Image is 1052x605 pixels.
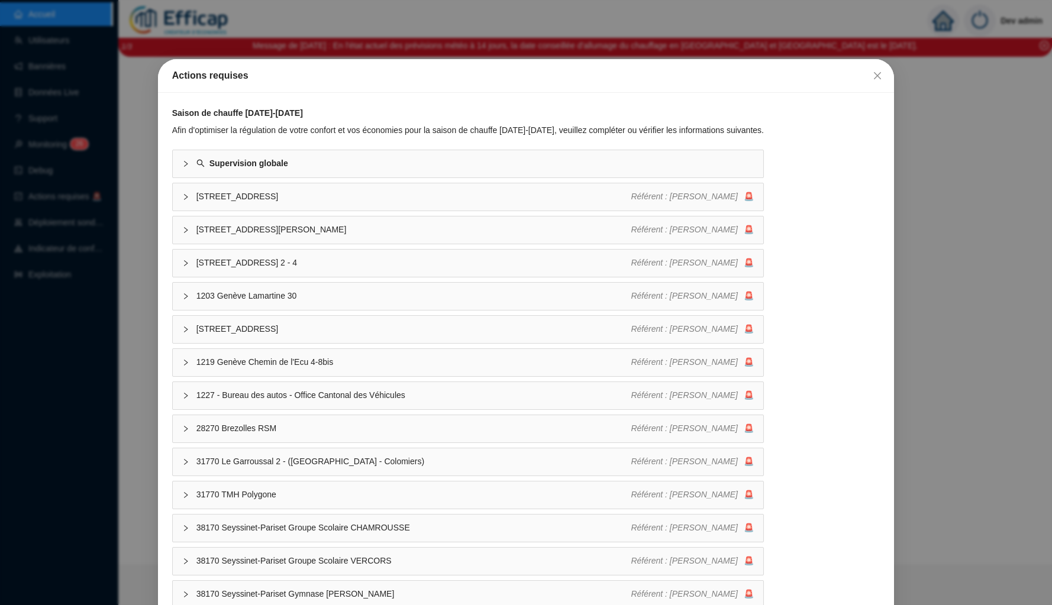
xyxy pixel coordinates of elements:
[196,389,631,402] span: 1227 - Bureau des autos - Office Cantonal des Véhicules
[196,290,631,302] span: 1203 Genève Lamartine 30
[182,458,189,465] span: collapsed
[172,124,764,137] div: Afin d'optimiser la régulation de votre confort et vos économies pour la saison de chauffe [DATE]...
[631,589,738,598] span: Référent : [PERSON_NAME]
[631,488,754,501] div: 🚨
[182,227,189,234] span: collapsed
[631,390,738,400] span: Référent : [PERSON_NAME]
[196,488,631,501] span: 31770 TMH Polygone
[631,290,754,302] div: 🚨
[631,323,754,335] div: 🚨
[631,225,738,234] span: Référent : [PERSON_NAME]
[196,190,631,203] span: [STREET_ADDRESS]
[182,160,189,167] span: collapsed
[173,216,763,244] div: [STREET_ADDRESS][PERSON_NAME]Référent : [PERSON_NAME]🚨
[196,588,631,600] span: 38170 Seyssinet-Pariset Gymnase [PERSON_NAME]
[631,555,754,567] div: 🚨
[631,422,754,435] div: 🚨
[173,250,763,277] div: [STREET_ADDRESS] 2 - 4Référent : [PERSON_NAME]🚨
[196,159,205,167] span: search
[631,556,738,565] span: Référent : [PERSON_NAME]
[631,324,738,334] span: Référent : [PERSON_NAME]
[173,448,763,475] div: 31770 Le Garroussal 2 - ([GEOGRAPHIC_DATA] - Colomiers)Référent : [PERSON_NAME]🚨
[173,316,763,343] div: [STREET_ADDRESS]Référent : [PERSON_NAME]🚨
[173,283,763,310] div: 1203 Genève Lamartine 30Référent : [PERSON_NAME]🚨
[631,257,754,269] div: 🚨
[182,293,189,300] span: collapsed
[173,515,763,542] div: 38170 Seyssinet-Pariset Groupe Scolaire CHAMROUSSERéférent : [PERSON_NAME]🚨
[631,389,754,402] div: 🚨
[631,357,738,367] span: Référent : [PERSON_NAME]
[873,71,882,80] span: close
[631,523,738,532] span: Référent : [PERSON_NAME]
[631,224,754,236] div: 🚨
[196,257,631,269] span: [STREET_ADDRESS] 2 - 4
[182,525,189,532] span: collapsed
[173,548,763,575] div: 38170 Seyssinet-Pariset Groupe Scolaire VERCORSRéférent : [PERSON_NAME]🚨
[196,224,631,236] span: [STREET_ADDRESS][PERSON_NAME]
[196,455,631,468] span: 31770 Le Garroussal 2 - ([GEOGRAPHIC_DATA] - Colomiers)
[631,192,738,201] span: Référent : [PERSON_NAME]
[172,108,303,118] strong: Saison de chauffe [DATE]-[DATE]
[173,382,763,409] div: 1227 - Bureau des autos - Office Cantonal des VéhiculesRéférent : [PERSON_NAME]🚨
[631,291,738,300] span: Référent : [PERSON_NAME]
[173,150,763,177] div: Supervision globale
[868,71,887,80] span: Fermer
[182,558,189,565] span: collapsed
[182,591,189,598] span: collapsed
[631,588,754,600] div: 🚨
[173,415,763,442] div: 28270 Brezolles RSMRéférent : [PERSON_NAME]🚨
[196,555,631,567] span: 38170 Seyssinet-Pariset Groupe Scolaire VERCORS
[631,490,738,499] span: Référent : [PERSON_NAME]
[182,392,189,399] span: collapsed
[631,423,738,433] span: Référent : [PERSON_NAME]
[182,425,189,432] span: collapsed
[172,69,880,83] div: Actions requises
[631,356,754,368] div: 🚨
[196,323,631,335] span: [STREET_ADDRESS]
[182,193,189,200] span: collapsed
[182,326,189,333] span: collapsed
[173,349,763,376] div: 1219 Genève Chemin de l'Ecu 4-8bisRéférent : [PERSON_NAME]🚨
[209,158,288,168] strong: Supervision globale
[868,66,887,85] button: Close
[182,260,189,267] span: collapsed
[196,422,631,435] span: 28270 Brezolles RSM
[631,190,754,203] div: 🚨
[631,455,754,468] div: 🚨
[182,359,189,366] span: collapsed
[196,356,631,368] span: 1219 Genève Chemin de l'Ecu 4-8bis
[173,183,763,211] div: [STREET_ADDRESS]Référent : [PERSON_NAME]🚨
[196,522,631,534] span: 38170 Seyssinet-Pariset Groupe Scolaire CHAMROUSSE
[182,491,189,499] span: collapsed
[631,258,738,267] span: Référent : [PERSON_NAME]
[631,457,738,466] span: Référent : [PERSON_NAME]
[631,522,754,534] div: 🚨
[173,481,763,509] div: 31770 TMH PolygoneRéférent : [PERSON_NAME]🚨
